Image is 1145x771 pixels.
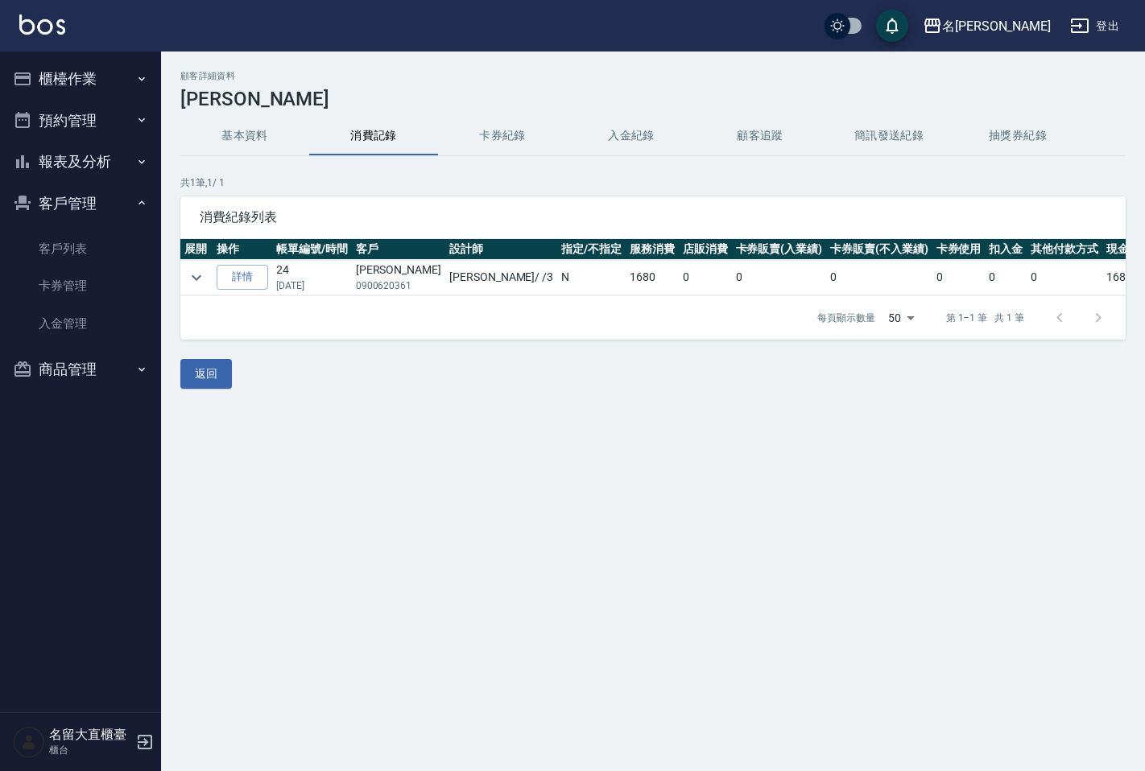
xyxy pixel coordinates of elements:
[49,743,131,757] p: 櫃台
[1027,260,1102,295] td: 0
[352,260,445,295] td: [PERSON_NAME]
[817,311,875,325] p: 每頁顯示數量
[916,10,1057,43] button: 名[PERSON_NAME]
[272,260,352,295] td: 24
[445,239,557,260] th: 設計師
[1064,11,1126,41] button: 登出
[1027,239,1102,260] th: 其他付款方式
[180,359,232,389] button: 返回
[6,230,155,267] a: 客戶列表
[932,239,986,260] th: 卡券使用
[6,141,155,183] button: 報表及分析
[276,278,348,293] p: [DATE]
[946,311,1024,325] p: 第 1–1 筆 共 1 筆
[356,278,441,293] p: 0900620361
[438,117,567,155] button: 卡券紀錄
[6,100,155,142] button: 預約管理
[567,117,696,155] button: 入金紀錄
[942,16,1051,36] div: 名[PERSON_NAME]
[217,265,268,290] a: 詳情
[825,117,953,155] button: 簡訊發送紀錄
[679,239,732,260] th: 店販消費
[6,267,155,304] a: 卡券管理
[696,117,825,155] button: 顧客追蹤
[557,239,626,260] th: 指定/不指定
[679,260,732,295] td: 0
[200,209,1106,225] span: 消費紀錄列表
[826,239,932,260] th: 卡券販賣(不入業績)
[6,348,155,390] button: 商品管理
[180,175,1126,190] p: 共 1 筆, 1 / 1
[953,117,1082,155] button: 抽獎券紀錄
[732,260,827,295] td: 0
[932,260,986,295] td: 0
[6,58,155,100] button: 櫃檯作業
[13,726,45,758] img: Person
[6,183,155,225] button: 客戶管理
[626,239,679,260] th: 服務消費
[882,296,920,340] div: 50
[876,10,908,42] button: save
[732,239,827,260] th: 卡券販賣(入業績)
[445,260,557,295] td: [PERSON_NAME] / /3
[985,260,1027,295] td: 0
[352,239,445,260] th: 客戶
[6,305,155,342] a: 入金管理
[19,14,65,35] img: Logo
[180,239,213,260] th: 展開
[180,71,1126,81] h2: 顧客詳細資料
[213,239,272,260] th: 操作
[49,727,131,743] h5: 名留大直櫃臺
[272,239,352,260] th: 帳單編號/時間
[626,260,679,295] td: 1680
[184,266,209,290] button: expand row
[180,117,309,155] button: 基本資料
[180,88,1126,110] h3: [PERSON_NAME]
[826,260,932,295] td: 0
[985,239,1027,260] th: 扣入金
[309,117,438,155] button: 消費記錄
[557,260,626,295] td: N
